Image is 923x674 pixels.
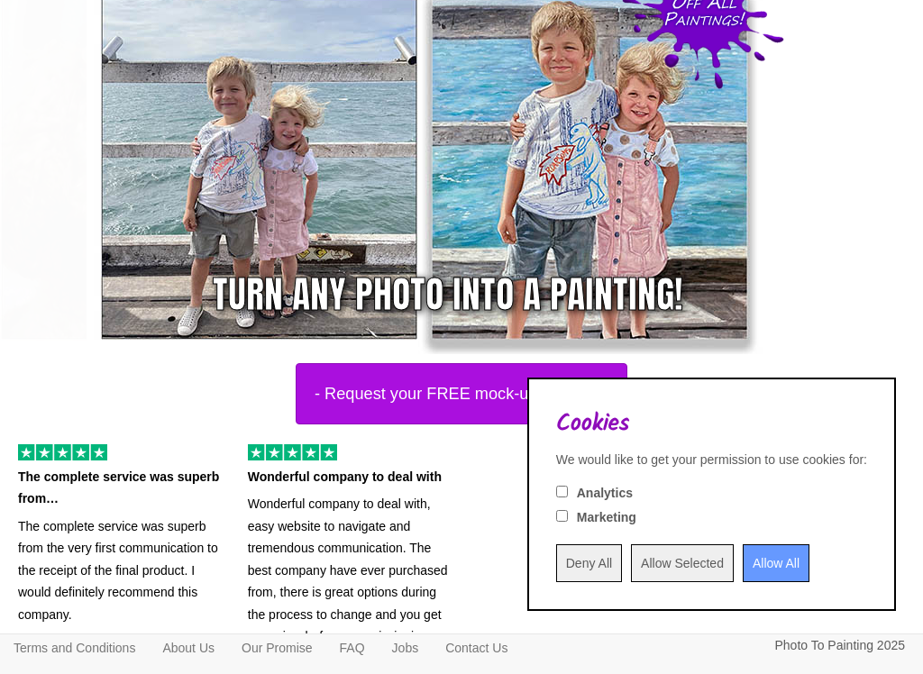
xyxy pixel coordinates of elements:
[379,634,433,661] a: Jobs
[18,515,221,626] p: The complete service was superb from the very first communication to the receipt of the final pro...
[248,493,451,669] p: Wonderful company to deal with, easy website to navigate and tremendous communication. The best c...
[556,411,867,437] h2: Cookies
[556,544,622,582] input: Deny All
[577,484,633,502] label: Analytics
[743,544,809,582] input: Allow All
[248,466,451,488] p: Wonderful company to deal with
[149,634,228,661] a: About Us
[248,444,337,460] img: 5 of out 5 stars
[631,544,734,582] input: Allow Selected
[556,451,867,469] div: We would like to get your permission to use cookies for:
[213,268,683,322] div: Turn any photo into a painting!
[774,634,905,657] p: Photo To Painting 2025
[18,444,107,460] img: 5 of out 5 stars
[296,363,627,424] button: - Request your FREE mock-up [DATE]! -
[326,634,379,661] a: FAQ
[18,631,221,653] p: [PERSON_NAME]
[18,466,221,510] p: The complete service was superb from…
[577,508,636,526] label: Marketing
[228,634,326,661] a: Our Promise
[432,634,521,661] a: Contact Us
